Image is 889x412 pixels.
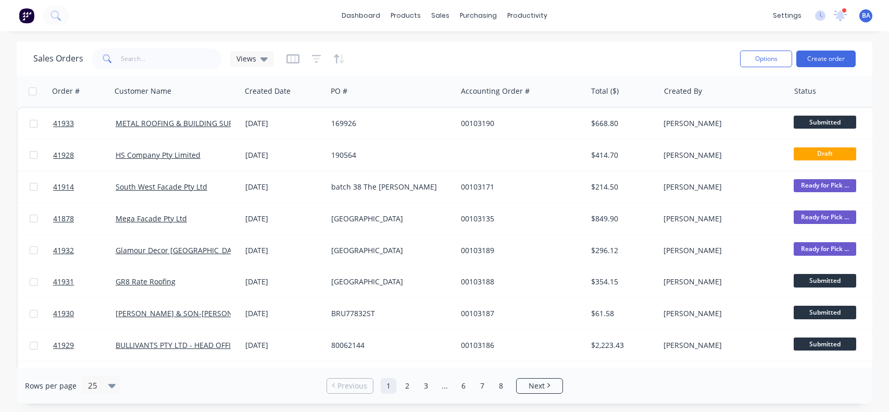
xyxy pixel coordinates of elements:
[794,242,856,255] span: Ready for Pick ...
[53,361,116,393] a: 41926
[493,378,509,394] a: Page 8
[115,86,171,96] div: Customer Name
[53,308,74,319] span: 41930
[331,150,447,160] div: 190564
[116,245,242,255] a: Glamour Decor [GEOGRAPHIC_DATA]
[53,330,116,361] a: 41929
[53,245,74,256] span: 41932
[331,308,447,319] div: BRU77832ST
[385,8,426,23] div: products
[426,8,455,23] div: sales
[245,86,291,96] div: Created Date
[33,54,83,64] h1: Sales Orders
[53,266,116,297] a: 41931
[663,150,779,160] div: [PERSON_NAME]
[327,381,373,391] a: Previous page
[794,306,856,319] span: Submitted
[794,210,856,223] span: Ready for Pick ...
[53,118,74,129] span: 41933
[245,150,323,160] div: [DATE]
[461,86,530,96] div: Accounting Order #
[455,8,502,23] div: purchasing
[591,150,652,160] div: $414.70
[796,51,856,67] button: Create order
[794,116,856,129] span: Submitted
[53,182,74,192] span: 41914
[236,53,256,64] span: Views
[663,340,779,351] div: [PERSON_NAME]
[456,378,471,394] a: Page 6
[331,245,447,256] div: [GEOGRAPHIC_DATA]
[794,86,816,96] div: Status
[331,182,447,192] div: batch 38 The [PERSON_NAME]
[461,182,577,192] div: 00103171
[591,340,652,351] div: $2,223.43
[245,340,323,351] div: [DATE]
[331,86,347,96] div: PO #
[461,118,577,129] div: 00103190
[517,381,562,391] a: Next page
[245,277,323,287] div: [DATE]
[19,8,34,23] img: Factory
[461,308,577,319] div: 00103187
[116,277,176,286] a: GR8 Rate Roofing
[121,48,222,69] input: Search...
[461,245,577,256] div: 00103189
[25,381,77,391] span: Rows per page
[740,51,792,67] button: Options
[663,245,779,256] div: [PERSON_NAME]
[53,150,74,160] span: 41928
[502,8,553,23] div: productivity
[591,182,652,192] div: $214.50
[591,308,652,319] div: $61.58
[591,86,619,96] div: Total ($)
[437,378,453,394] a: Jump forward
[794,147,856,160] span: Draft
[116,118,281,128] a: METAL ROOFING & BUILDING SUPPLIES PTY LTD
[53,340,74,351] span: 41929
[331,118,447,129] div: 169926
[53,203,116,234] a: 41878
[331,214,447,224] div: [GEOGRAPHIC_DATA]
[664,86,702,96] div: Created By
[322,378,567,394] ul: Pagination
[663,308,779,319] div: [PERSON_NAME]
[245,182,323,192] div: [DATE]
[245,118,323,129] div: [DATE]
[663,182,779,192] div: [PERSON_NAME]
[591,118,652,129] div: $668.80
[53,171,116,203] a: 41914
[474,378,490,394] a: Page 7
[461,340,577,351] div: 00103186
[862,11,870,20] span: BA
[53,298,116,329] a: 41930
[591,245,652,256] div: $296.12
[381,378,396,394] a: Page 1 is your current page
[663,277,779,287] div: [PERSON_NAME]
[53,277,74,287] span: 41931
[53,108,116,139] a: 41933
[529,381,545,391] span: Next
[116,340,240,350] a: BULLIVANTS PTY LTD - HEAD OFFICE
[337,381,367,391] span: Previous
[116,214,187,223] a: Mega Facade Pty Ltd
[245,214,323,224] div: [DATE]
[116,182,207,192] a: South West Facade Pty Ltd
[663,118,779,129] div: [PERSON_NAME]
[794,179,856,192] span: Ready for Pick ...
[399,378,415,394] a: Page 2
[331,340,447,351] div: 80062144
[52,86,80,96] div: Order #
[331,277,447,287] div: [GEOGRAPHIC_DATA]
[591,277,652,287] div: $354.15
[794,274,856,287] span: Submitted
[245,308,323,319] div: [DATE]
[116,150,201,160] a: HS Company Pty Limited
[53,140,116,171] a: 41928
[336,8,385,23] a: dashboard
[461,277,577,287] div: 00103188
[461,214,577,224] div: 00103135
[794,338,856,351] span: Submitted
[53,235,116,266] a: 41932
[418,378,434,394] a: Page 3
